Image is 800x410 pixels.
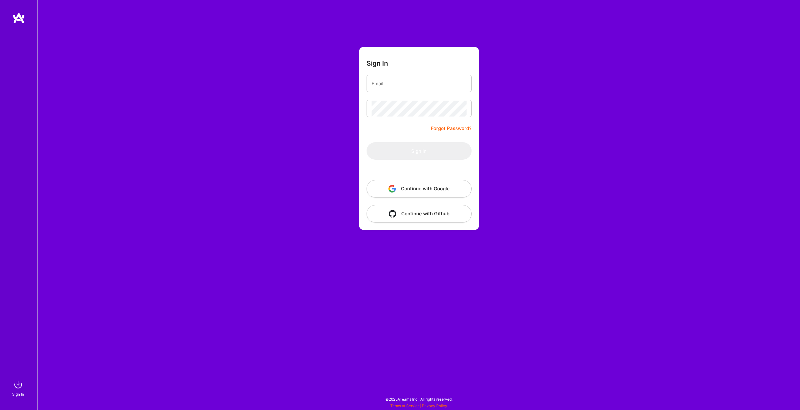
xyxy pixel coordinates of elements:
[372,76,467,92] input: Email...
[13,378,24,397] a: sign inSign In
[388,185,396,192] img: icon
[367,180,472,197] button: Continue with Google
[389,210,396,217] img: icon
[390,403,420,408] a: Terms of Service
[367,142,472,160] button: Sign In
[367,205,472,222] button: Continue with Github
[367,59,388,67] h3: Sign In
[12,12,25,24] img: logo
[422,403,447,408] a: Privacy Policy
[390,403,447,408] span: |
[37,391,800,407] div: © 2025 ATeams Inc., All rights reserved.
[431,125,472,132] a: Forgot Password?
[12,378,24,391] img: sign in
[12,391,24,397] div: Sign In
